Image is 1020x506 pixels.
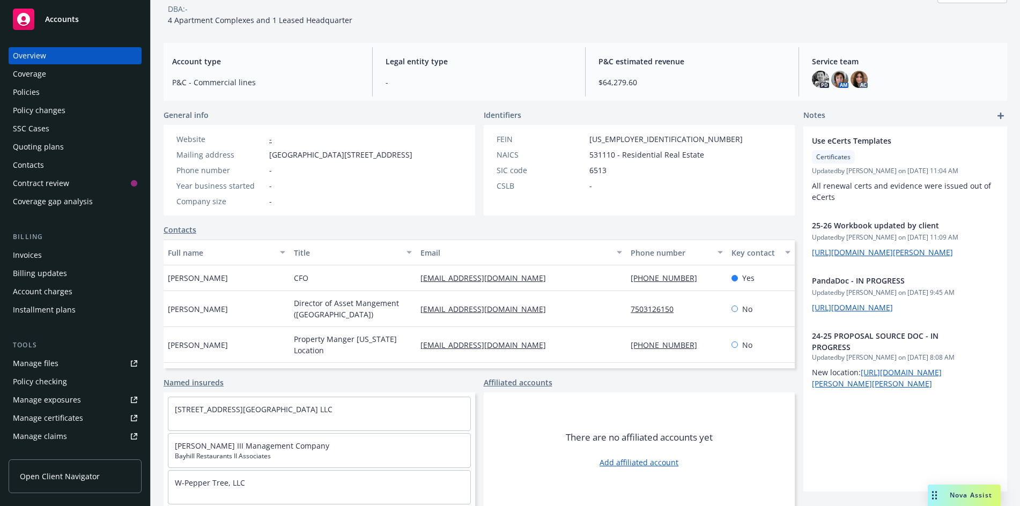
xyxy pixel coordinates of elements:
[172,77,359,88] span: P&C - Commercial lines
[731,247,779,258] div: Key contact
[175,478,245,488] a: W-Pepper Tree, LLC
[851,71,868,88] img: photo
[176,133,265,145] div: Website
[176,180,265,191] div: Year business started
[9,102,142,119] a: Policy changes
[497,133,585,145] div: FEIN
[294,272,308,284] span: CFO
[803,126,1007,211] div: Use eCerts TemplatesCertificatesUpdatedby [PERSON_NAME] on [DATE] 11:04 AMAll renewal certs and e...
[420,247,610,258] div: Email
[164,377,224,388] a: Named insureds
[928,485,941,506] div: Drag to move
[20,471,100,482] span: Open Client Navigator
[164,240,290,265] button: Full name
[175,404,332,414] a: [STREET_ADDRESS][GEOGRAPHIC_DATA] LLC
[386,56,573,67] span: Legal entity type
[600,457,678,468] a: Add affiliated account
[812,220,971,231] span: 25-26 Workbook updated by client
[812,288,999,297] span: Updated by [PERSON_NAME] on [DATE] 9:45 AM
[803,266,1007,322] div: PandaDoc - IN PROGRESSUpdatedby [PERSON_NAME] on [DATE] 9:45 AM[URL][DOMAIN_NAME]
[13,410,83,427] div: Manage certificates
[631,273,706,283] a: [PHONE_NUMBER]
[812,181,993,202] span: All renewal certs and evidence were issued out of eCerts
[9,47,142,64] a: Overview
[589,180,592,191] span: -
[742,272,755,284] span: Yes
[290,240,416,265] button: Title
[168,339,228,351] span: [PERSON_NAME]
[168,3,188,14] div: DBA: -
[9,175,142,192] a: Contract review
[9,4,142,34] a: Accounts
[9,428,142,445] a: Manage claims
[13,247,42,264] div: Invoices
[816,152,851,162] span: Certificates
[9,232,142,242] div: Billing
[812,367,942,389] span: New location:
[9,120,142,137] a: SSC Cases
[176,149,265,160] div: Mailing address
[812,302,893,312] a: [URL][DOMAIN_NAME]
[9,247,142,264] a: Invoices
[484,109,521,121] span: Identifiers
[598,56,786,67] span: P&C estimated revenue
[176,196,265,207] div: Company size
[589,133,743,145] span: [US_EMPLOYER_IDENTIFICATION_NUMBER]
[626,240,727,265] button: Phone number
[269,134,272,144] a: -
[13,355,58,372] div: Manage files
[420,304,555,314] a: [EMAIL_ADDRESS][DOMAIN_NAME]
[812,233,999,242] span: Updated by [PERSON_NAME] on [DATE] 11:09 AM
[9,355,142,372] a: Manage files
[420,273,555,283] a: [EMAIL_ADDRESS][DOMAIN_NAME]
[13,373,67,390] div: Policy checking
[168,15,352,25] span: 4 Apartment Complexes and 1 Leased Headquarter
[812,135,971,146] span: Use eCerts Templates
[13,120,49,137] div: SSC Cases
[631,304,682,314] a: 7503126150
[13,265,67,282] div: Billing updates
[631,340,706,350] a: [PHONE_NUMBER]
[812,330,971,353] span: 24-25 PROPOSAL SOURCE DOC - IN PROGRESS
[176,165,265,176] div: Phone number
[9,65,142,83] a: Coverage
[269,149,412,160] span: [GEOGRAPHIC_DATA][STREET_ADDRESS]
[950,490,992,500] span: Nova Assist
[172,56,359,67] span: Account type
[386,77,573,88] span: -
[994,109,1007,122] a: add
[45,15,79,24] span: Accounts
[13,428,67,445] div: Manage claims
[803,322,1007,398] div: 24-25 PROPOSAL SOURCE DOC - IN PROGRESSUpdatedby [PERSON_NAME] on [DATE] 8:08 AMNew location:[URL...
[175,441,329,451] a: [PERSON_NAME] III Management Company
[13,391,81,408] div: Manage exposures
[168,272,228,284] span: [PERSON_NAME]
[812,353,999,362] span: Updated by [PERSON_NAME] on [DATE] 8:08 AM
[484,377,552,388] a: Affiliated accounts
[812,166,999,176] span: Updated by [PERSON_NAME] on [DATE] 11:04 AM
[420,340,555,350] a: [EMAIL_ADDRESS][DOMAIN_NAME]
[13,283,72,300] div: Account charges
[9,373,142,390] a: Policy checking
[13,138,64,155] div: Quoting plans
[812,367,942,389] a: [URL][DOMAIN_NAME][PERSON_NAME][PERSON_NAME]
[497,165,585,176] div: SIC code
[566,431,713,444] span: There are no affiliated accounts yet
[831,71,848,88] img: photo
[9,193,142,210] a: Coverage gap analysis
[9,301,142,318] a: Installment plans
[175,451,464,461] span: Bayhill Restaurants II Associates
[294,297,411,320] span: Director of Asset Mangement ([GEOGRAPHIC_DATA])
[13,157,44,174] div: Contacts
[164,109,209,121] span: General info
[9,283,142,300] a: Account charges
[589,149,704,160] span: 531110 - Residential Real Estate
[168,303,228,315] span: [PERSON_NAME]
[269,196,272,207] span: -
[497,180,585,191] div: CSLB
[13,175,69,192] div: Contract review
[9,391,142,408] span: Manage exposures
[13,193,93,210] div: Coverage gap analysis
[13,102,65,119] div: Policy changes
[812,56,999,67] span: Service team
